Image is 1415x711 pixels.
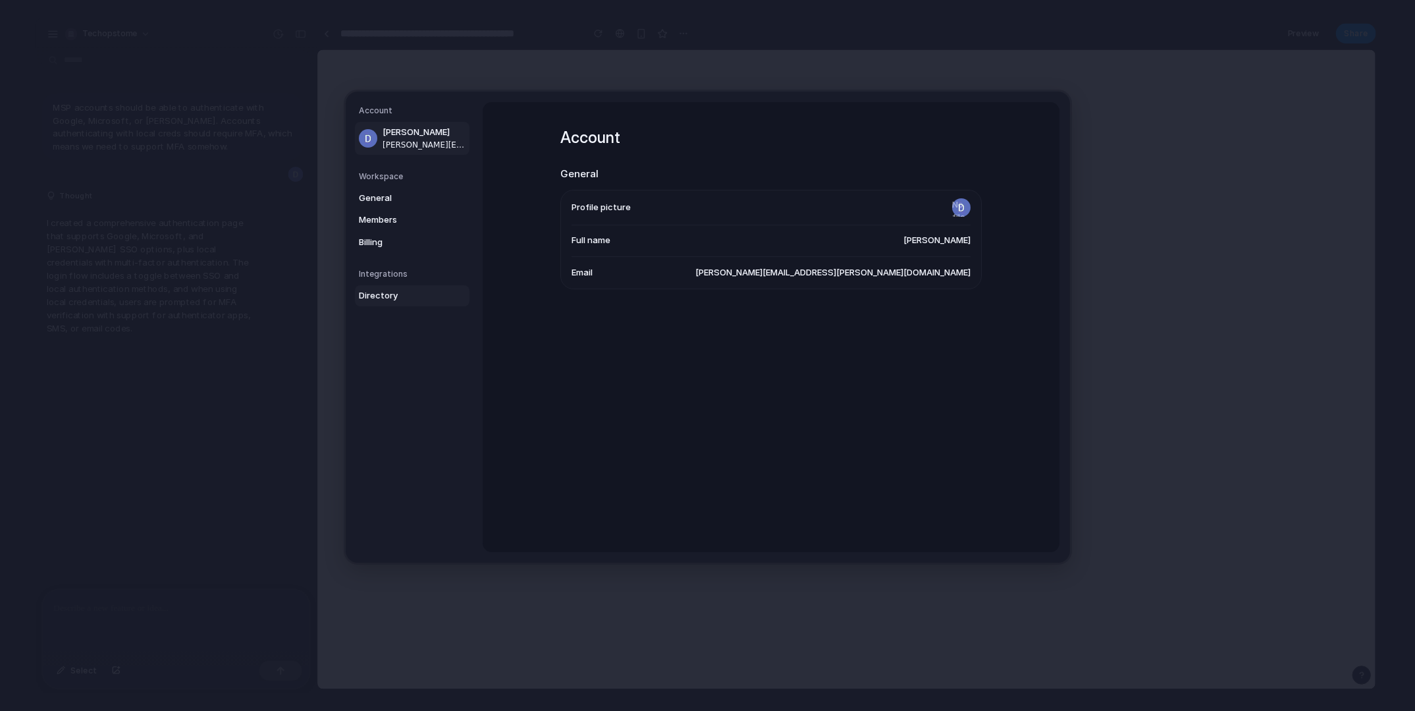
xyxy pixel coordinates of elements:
[355,210,469,231] a: Members
[410,355,704,372] button: Continue with Google
[695,266,971,279] span: [PERSON_NAME][EMAIL_ADDRESS][PERSON_NAME][DOMAIN_NAME]
[359,289,443,302] span: Directory
[410,389,704,407] button: Continue with [PERSON_NAME] SSO
[410,423,704,434] p: Need help signing in?
[355,231,469,252] a: Billing
[508,373,627,389] span: Continue with Microsoft
[413,329,554,353] button: SSO
[359,235,443,248] span: Billing
[383,126,467,139] span: [PERSON_NAME]
[359,268,469,280] h5: Integrations
[566,423,630,434] a: Contact support
[903,234,971,247] span: [PERSON_NAME]
[572,201,631,214] span: Profile picture
[359,191,443,204] span: General
[359,213,443,227] span: Members
[560,126,982,150] h1: Account
[410,292,704,305] p: Sign in to access your account
[560,167,982,182] h2: General
[383,138,467,150] span: [PERSON_NAME][EMAIL_ADDRESS][PERSON_NAME][DOMAIN_NAME]
[572,266,593,279] span: Email
[514,356,621,372] span: Continue with Google
[410,266,704,287] h1: MSP Portal
[359,105,469,117] h5: Account
[355,187,469,208] a: General
[355,285,469,306] a: Directory
[572,234,610,247] span: Full name
[410,372,704,389] button: Continue with Microsoft
[359,170,469,182] h5: Workspace
[410,450,705,461] p: Secured with enterprise-grade encryption
[476,390,658,406] span: Continue with [PERSON_NAME] SSO
[355,122,469,155] a: [PERSON_NAME][PERSON_NAME][EMAIL_ADDRESS][PERSON_NAME][DOMAIN_NAME]
[560,329,701,353] button: Local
